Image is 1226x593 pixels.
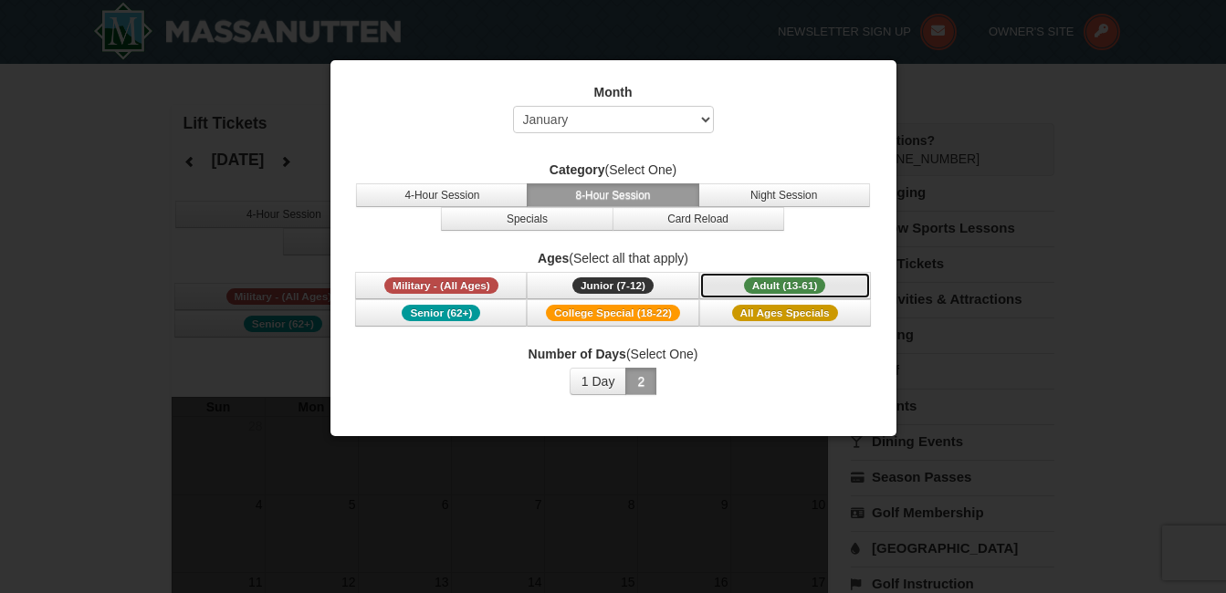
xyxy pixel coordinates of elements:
[625,368,656,395] button: 2
[353,345,874,363] label: (Select One)
[384,277,498,294] span: Military - (All Ages)
[546,305,680,321] span: College Special (18-22)
[355,272,527,299] button: Military - (All Ages)
[353,161,874,179] label: (Select One)
[527,272,698,299] button: Junior (7-12)
[538,251,569,265] strong: Ages
[698,183,870,207] button: Night Session
[744,277,826,294] span: Adult (13-61)
[732,305,838,321] span: All Ages Specials
[613,207,784,231] button: Card Reload
[529,347,626,361] strong: Number of Days
[402,305,480,321] span: Senior (62+)
[570,368,627,395] button: 1 Day
[527,183,698,207] button: 8-Hour Session
[353,249,874,267] label: (Select all that apply)
[550,162,605,177] strong: Category
[441,207,613,231] button: Specials
[699,272,871,299] button: Adult (13-61)
[572,277,654,294] span: Junior (7-12)
[356,183,528,207] button: 4-Hour Session
[355,299,527,327] button: Senior (62+)
[594,85,633,99] strong: Month
[699,299,871,327] button: All Ages Specials
[527,299,698,327] button: College Special (18-22)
